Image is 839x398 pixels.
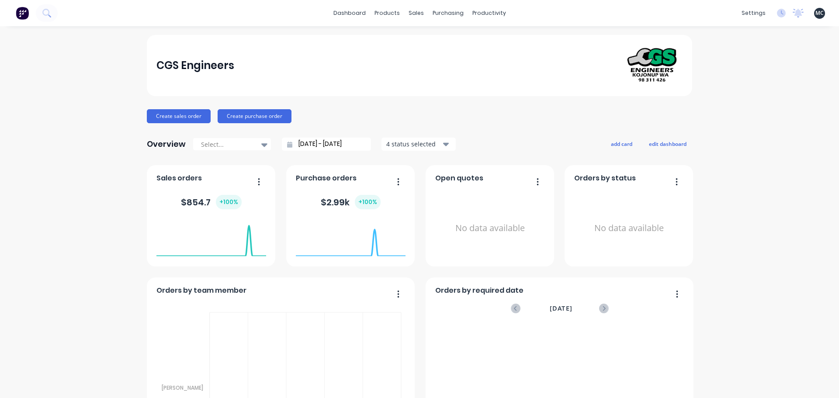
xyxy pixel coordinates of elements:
button: edit dashboard [643,138,692,149]
div: sales [404,7,428,20]
div: settings [737,7,770,20]
div: + 100 % [216,195,242,209]
span: MC [815,9,824,17]
div: + 100 % [355,195,381,209]
div: CGS Engineers [156,57,234,74]
div: $ 854.7 [181,195,242,209]
span: Open quotes [435,173,483,183]
button: add card [605,138,638,149]
div: purchasing [428,7,468,20]
div: No data available [574,187,684,270]
tspan: [PERSON_NAME] [161,384,203,391]
span: Orders by team member [156,285,246,296]
img: Factory [16,7,29,20]
button: Create sales order [147,109,211,123]
a: dashboard [329,7,370,20]
span: Orders by status [574,173,636,183]
button: Create purchase order [218,109,291,123]
div: 4 status selected [386,139,441,149]
span: [DATE] [550,304,572,313]
div: Overview [147,135,186,153]
span: Purchase orders [296,173,357,183]
img: CGS Engineers [621,38,683,93]
div: products [370,7,404,20]
span: Sales orders [156,173,202,183]
div: $ 2.99k [321,195,381,209]
button: 4 status selected [381,138,456,151]
div: productivity [468,7,510,20]
span: Orders by required date [435,285,524,296]
div: No data available [435,187,545,270]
